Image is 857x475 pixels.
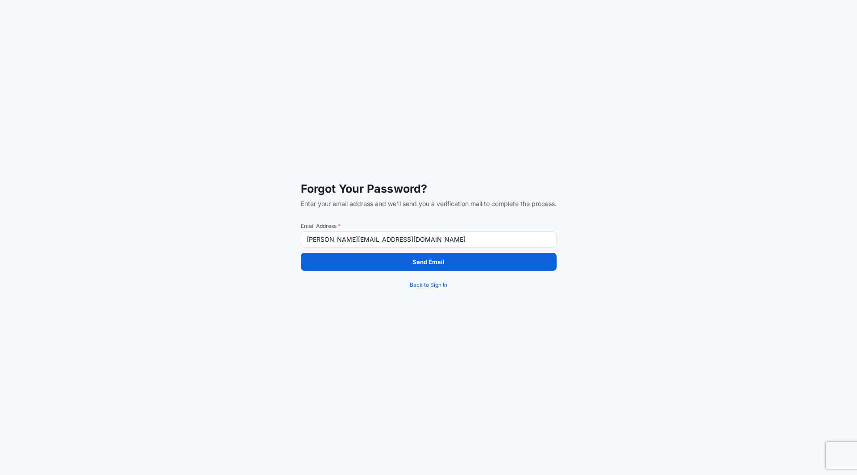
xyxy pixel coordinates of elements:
[410,281,447,289] span: Back to Sign In
[301,231,557,248] input: example@gmail.com
[412,257,445,266] p: Send Email
[301,223,557,230] span: Email Address
[301,276,557,294] a: Back to Sign In
[301,199,557,208] span: Enter your email address and we'll send you a verification mail to complete the process.
[301,253,557,271] button: Send Email
[301,182,557,196] span: Forgot Your Password?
